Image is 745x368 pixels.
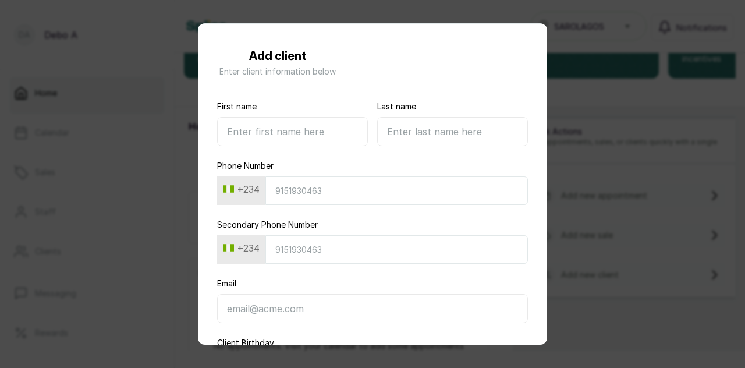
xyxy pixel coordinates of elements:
button: +234 [218,180,264,199]
input: 9151930463 [265,176,528,205]
input: 9151930463 [265,235,528,264]
label: Phone Number [217,160,274,172]
p: Enter client information below [219,66,336,77]
label: Email [217,278,236,289]
input: Enter last name here [377,117,528,146]
button: +234 [218,239,264,257]
label: Last name [377,101,416,112]
label: Secondary Phone Number [217,219,318,231]
label: Client Birthday [217,337,274,349]
input: Enter first name here [217,117,368,146]
label: First name [217,101,257,112]
h1: Add client [219,47,336,66]
input: email@acme.com [217,294,528,323]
